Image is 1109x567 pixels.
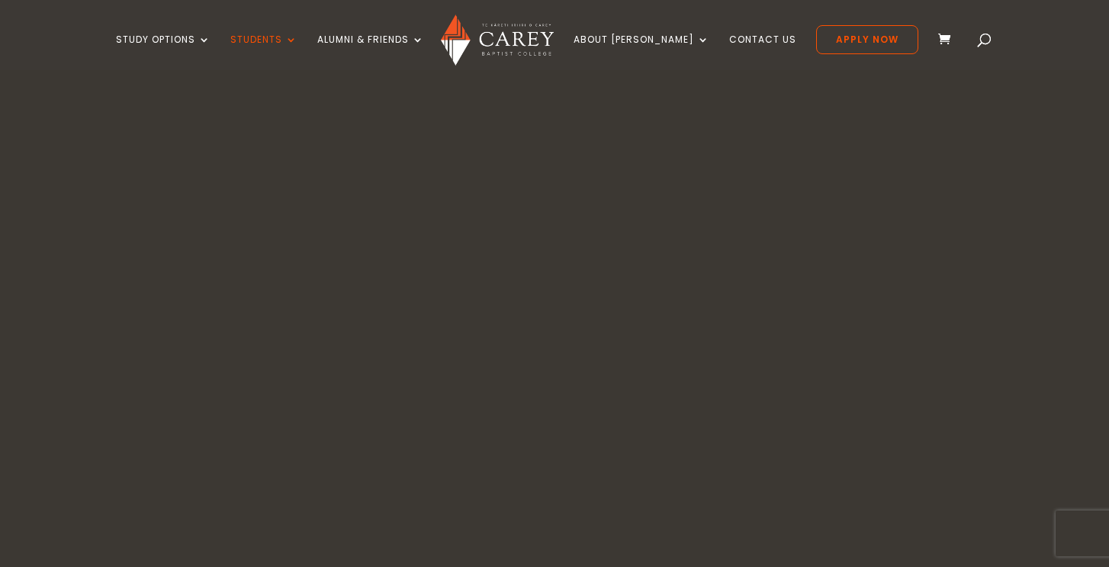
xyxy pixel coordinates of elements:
[729,34,796,70] a: Contact Us
[230,34,297,70] a: Students
[574,34,709,70] a: About [PERSON_NAME]
[317,34,424,70] a: Alumni & Friends
[441,14,553,66] img: Carey Baptist College
[116,34,211,70] a: Study Options
[816,25,918,54] a: Apply Now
